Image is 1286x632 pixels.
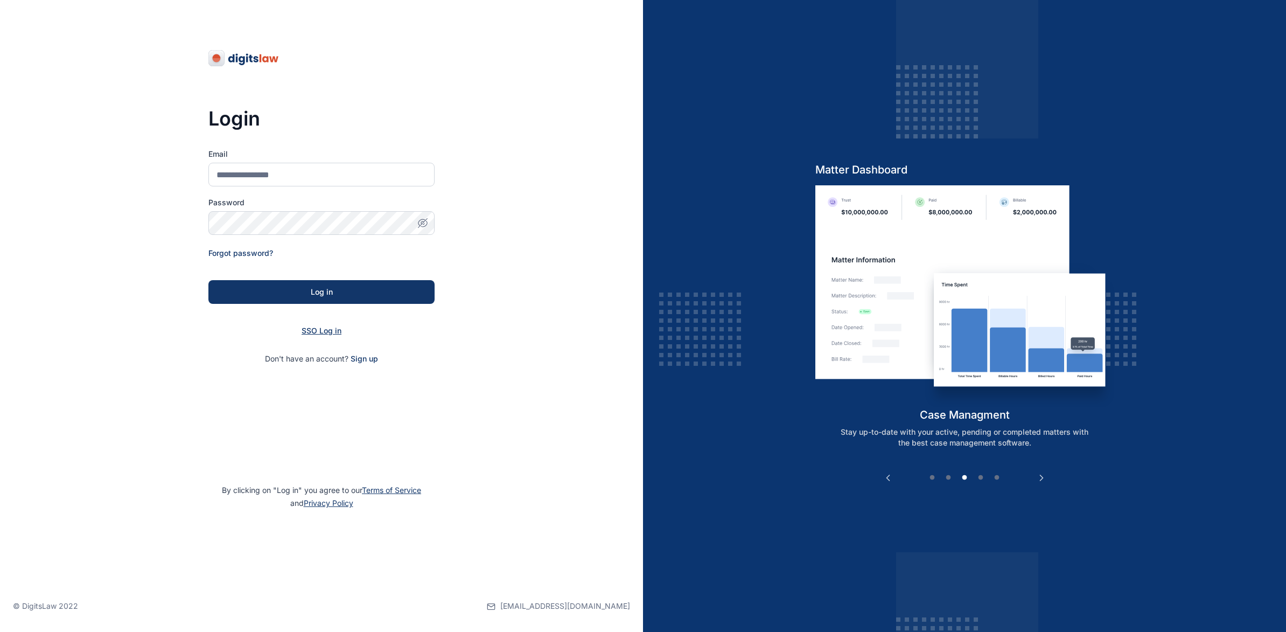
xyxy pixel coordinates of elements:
span: Sign up [351,353,378,364]
button: 3 [959,473,970,483]
a: SSO Log in [302,326,341,335]
button: 5 [991,473,1002,483]
button: Previous [883,473,893,483]
img: digitslaw-logo [208,50,279,67]
a: [EMAIL_ADDRESS][DOMAIN_NAME] [487,580,630,632]
p: Don't have an account? [208,353,435,364]
span: and [290,498,353,508]
a: Forgot password? [208,248,273,258]
button: 4 [975,473,986,483]
button: 1 [927,473,938,483]
a: Privacy Policy [304,498,353,508]
div: Log in [226,287,417,297]
p: © DigitsLaw 2022 [13,601,78,612]
label: Email [208,149,435,159]
a: Sign up [351,354,378,363]
span: [EMAIL_ADDRESS][DOMAIN_NAME] [500,601,630,612]
a: Terms of Service [362,485,421,495]
button: 2 [943,473,954,483]
p: By clicking on "Log in" you agree to our [13,484,630,510]
h3: Login [208,108,435,129]
h5: Matter Dashboard [815,162,1114,177]
img: case-management [815,185,1114,407]
p: Stay up-to-date with your active, pending or completed matters with the best case management soft... [827,427,1102,448]
button: Next [1036,473,1047,483]
label: Password [208,197,435,208]
h5: case managment [815,407,1114,422]
button: Log in [208,280,435,304]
